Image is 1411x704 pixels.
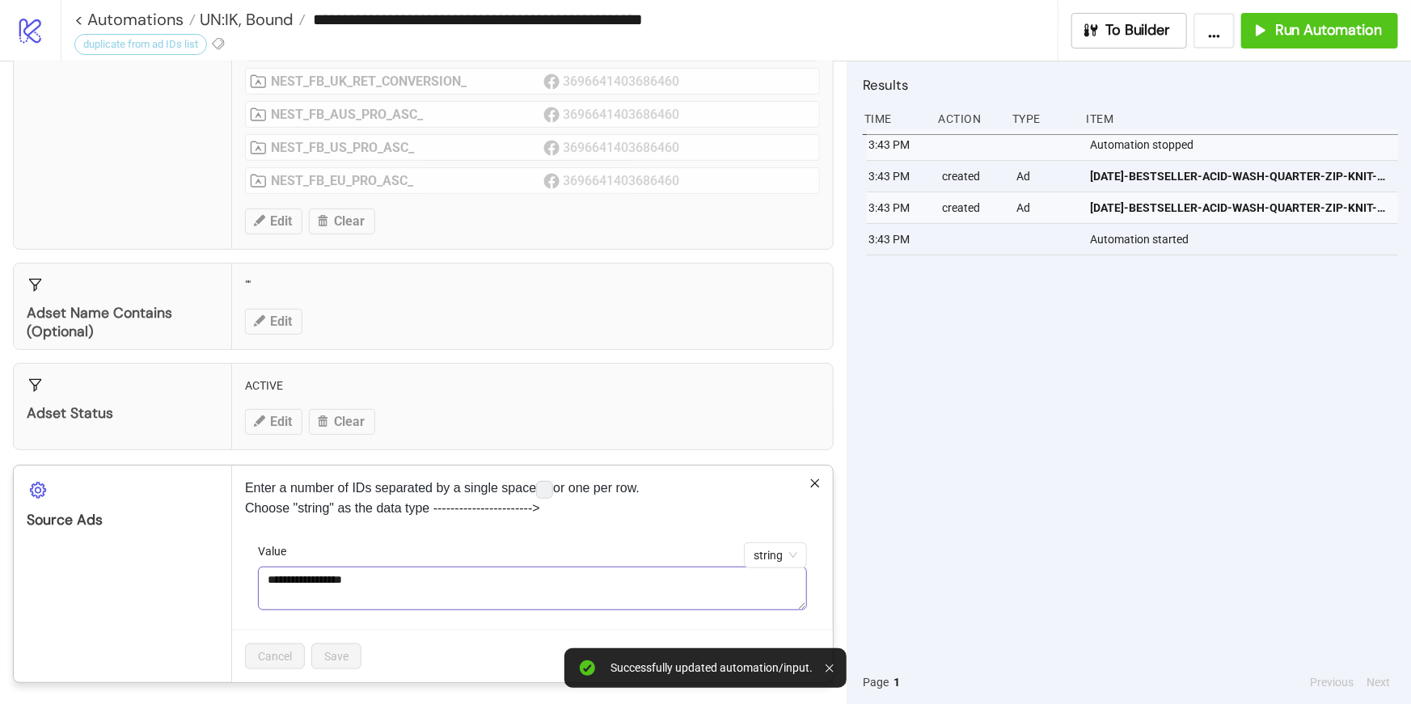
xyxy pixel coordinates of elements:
button: 1 [889,673,905,691]
a: < Automations [74,11,196,27]
button: Cancel [245,643,305,669]
span: [DATE]-BESTSELLER-ACID-WASH-QUARTER-ZIP-KNIT-TXT-OVERLAY-NYC_EN_IMG_CP_19082025_M_CC_SC1_None_ [1091,167,1392,185]
div: Automation started [1089,224,1403,255]
span: close [809,478,821,489]
div: 3:43 PM [867,129,930,160]
button: ... [1193,13,1235,48]
p: Enter a number of IDs separated by a single space or one per row. Choose "string" as the data typ... [245,478,820,517]
span: Run Automation [1275,21,1382,40]
div: Item [1085,103,1399,134]
button: Next [1362,673,1395,691]
button: To Builder [1071,13,1188,48]
a: [DATE]-BESTSELLER-ACID-WASH-QUARTER-ZIP-KNIT-TXT-OVERLAY-NYC_EN_IMG_CP_19082025_M_CC_SC1_None_ [1091,192,1392,223]
label: Value [258,542,297,560]
span: UN:IK, Bound [196,9,294,30]
div: 3:43 PM [867,224,930,255]
h2: Results [863,74,1398,95]
span: To Builder [1106,21,1171,40]
div: created [941,192,1004,223]
span: Page [863,673,889,691]
div: Action [937,103,1000,134]
div: 3:43 PM [867,192,930,223]
span: string [754,543,797,567]
div: Time [863,103,926,134]
textarea: Value [258,567,807,610]
div: Successfully updated automation/input. [610,661,813,675]
div: Ad [1015,161,1078,192]
div: Source Ads [27,511,218,529]
button: Save [311,643,361,669]
button: Previous [1305,673,1358,691]
div: Type [1011,103,1074,134]
div: Ad [1015,192,1078,223]
a: [DATE]-BESTSELLER-ACID-WASH-QUARTER-ZIP-KNIT-TXT-OVERLAY-NYC_EN_IMG_CP_19082025_M_CC_SC1_None_ [1091,161,1392,192]
button: Run Automation [1241,13,1398,48]
div: Automation stopped [1089,129,1403,160]
div: 3:43 PM [867,161,930,192]
div: duplicate from ad IDs list [74,34,207,55]
a: UN:IK, Bound [196,11,306,27]
span: [DATE]-BESTSELLER-ACID-WASH-QUARTER-ZIP-KNIT-TXT-OVERLAY-NYC_EN_IMG_CP_19082025_M_CC_SC1_None_ [1091,199,1392,217]
div: created [941,161,1004,192]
